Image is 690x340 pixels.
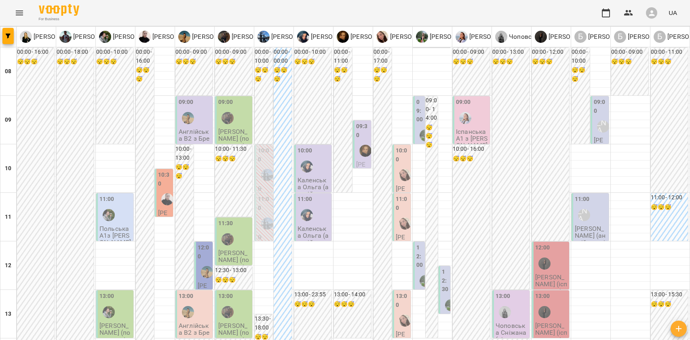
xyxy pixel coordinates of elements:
[416,243,423,270] label: 12:00
[39,17,79,22] span: For Business
[270,32,330,42] p: [PERSON_NAME] (а)
[614,31,686,43] a: Б [PERSON_NAME] (н)
[572,48,590,65] h6: 00:00 - 10:00
[218,98,233,107] label: 09:00
[222,233,234,245] div: Доскоч Софія Володимирівна (п)
[578,209,590,221] div: Богуш Альбіна (а)
[359,145,371,157] img: Білоскурська Олександра Романівна (а)
[103,209,115,221] img: Бабійчук Володимир Дмитрович (п)
[298,177,330,211] p: Каленська Ольга (англійська індивідуально)
[175,145,194,162] h6: 10:00 - 13:00
[499,306,511,318] div: Чоповська Сніжана (н, а)
[20,31,32,43] img: Д
[572,66,590,83] h6: 😴😴😴
[218,292,233,301] label: 13:00
[298,195,312,204] label: 11:00
[538,306,551,318] img: Ваганова Юлія (і)
[356,122,369,139] label: 09:30
[139,31,209,43] a: Б [PERSON_NAME] (і)
[274,66,292,83] h6: 😴😴😴
[445,299,457,311] div: Білокур Катерина (а)
[222,306,234,318] img: Доскоч Софія Володимирівна (п)
[535,274,568,308] p: [PERSON_NAME] (іспанська, індивідуально)
[453,48,490,57] h6: 00:00 - 09:00
[258,146,271,164] label: 10:00
[416,31,428,43] img: Б
[665,5,680,20] button: UA
[337,31,349,43] img: Б
[594,98,607,115] label: 09:00
[218,249,251,284] p: [PERSON_NAME] (польська, індивідуально)
[59,31,130,43] a: І [PERSON_NAME] (і)
[495,31,586,43] a: Ч Чоповська Сніжана (н, а)
[182,112,194,124] img: Брежнєва Катерина Ігорівна (а)
[215,266,252,275] h6: 12:30 - 13:00
[594,137,607,220] p: [PERSON_NAME] (англійська, індивідуально)
[96,48,133,57] h6: 00:00 - 10:00
[396,185,409,269] p: [PERSON_NAME] (англійська, індивідуально)
[151,32,209,42] p: [PERSON_NAME] (і)
[5,116,11,125] h6: 09
[99,195,114,204] label: 11:00
[456,98,471,107] label: 09:00
[5,164,11,173] h6: 10
[597,120,609,133] div: Богуш Альбіна (а)
[215,145,252,154] h6: 10:00 - 11:30
[257,31,330,43] div: Мартем’янова Маргарита Анатоліївна (а)
[218,31,290,43] div: Доскоч Софія Володимирівна (п)
[179,98,194,107] label: 09:00
[651,48,688,57] h6: 00:00 - 11:00
[426,96,437,122] h6: 09:00 - 14:00
[456,31,526,43] a: М [PERSON_NAME] (і)
[139,31,151,43] img: Б
[179,292,194,301] label: 13:00
[614,31,686,43] div: Балан Вікторія (н)
[182,306,194,318] div: Брежнєва Катерина Ігорівна (а)
[57,57,94,66] h6: 😴😴😴
[59,31,72,43] img: І
[261,218,273,230] div: Мартем’янова Маргарита Анатоліївна (а)
[294,290,331,299] h6: 13:00 - 23:55
[334,290,371,299] h6: 13:00 - 14:00
[453,145,490,154] h6: 10:00 - 16:00
[99,225,132,253] p: Польська А1з [PERSON_NAME] - пара
[99,31,171,43] a: Б [PERSON_NAME] (п)
[574,31,647,43] div: Богуш Альбіна (а)
[161,193,173,205] div: Биба Марія Олексіївна (і)
[99,31,111,43] img: Б
[230,32,290,42] p: [PERSON_NAME] (п)
[453,154,490,163] h6: 😴😴😴
[139,31,209,43] div: Биба Марія Олексіївна (і)
[294,300,331,309] h6: 😴😴😴
[420,129,432,141] img: Білокур Катерина (а)
[373,48,392,65] h6: 00:00 - 17:00
[416,31,488,43] div: Білокур Катерина (а)
[574,31,647,43] a: Б [PERSON_NAME] (а)
[459,112,471,124] img: Мельник Надія (і)
[651,290,688,299] h6: 13:00 - 15:30
[428,32,488,42] p: [PERSON_NAME] (а)
[218,31,230,43] img: Д
[535,31,605,43] div: Ваганова Юлія (і)
[215,154,252,163] h6: 😴😴😴
[175,57,213,66] h6: 😴😴😴
[388,32,449,42] p: [PERSON_NAME] (а)
[20,31,92,43] div: Даша Запорожець (а)
[218,31,290,43] a: Д [PERSON_NAME] (п)
[72,32,130,42] p: [PERSON_NAME] (і)
[492,48,530,57] h6: 00:00 - 13:00
[309,32,369,42] p: [PERSON_NAME] (а)
[334,48,352,65] h6: 00:00 - 11:00
[17,57,54,66] h6: 😴😴😴
[337,31,409,43] div: Білоскурська Олександра Романівна (а)
[611,57,648,66] h6: 😴😴😴
[416,98,423,124] label: 09:00
[274,48,292,65] h6: 00:00 - 00:00
[651,300,688,309] h6: 😴😴😴
[547,32,605,42] p: [PERSON_NAME] (і)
